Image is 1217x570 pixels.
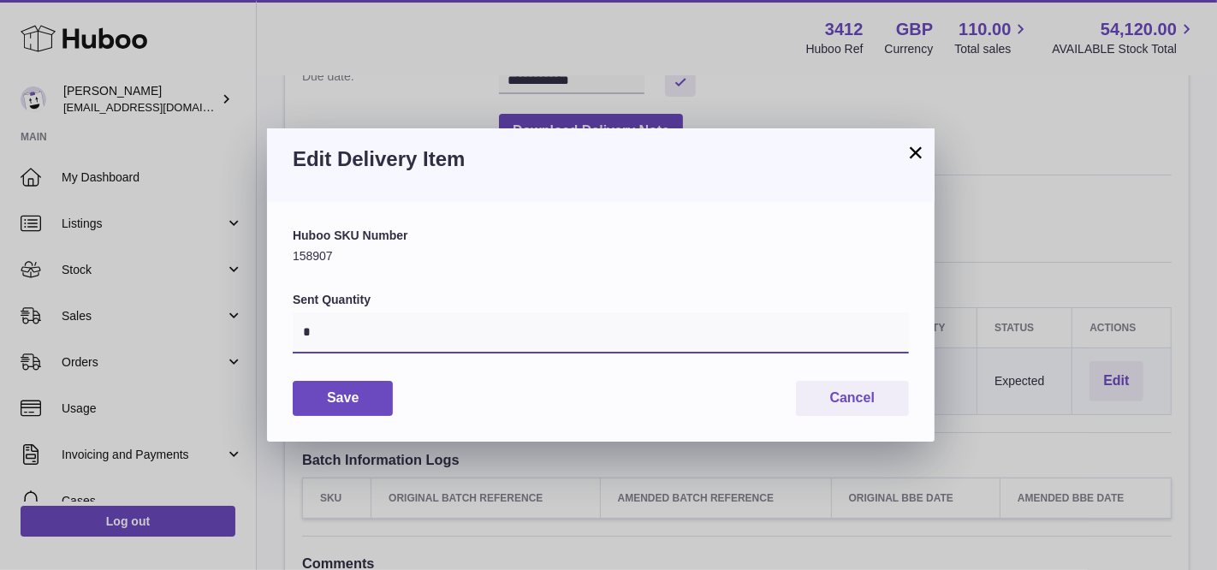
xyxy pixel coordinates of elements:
label: Sent Quantity [293,292,909,308]
h3: Edit Delivery Item [293,145,909,173]
div: 158907 [293,228,909,264]
button: × [905,142,926,163]
button: Cancel [796,381,909,416]
button: Save [293,381,393,416]
label: Huboo SKU Number [293,228,909,244]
